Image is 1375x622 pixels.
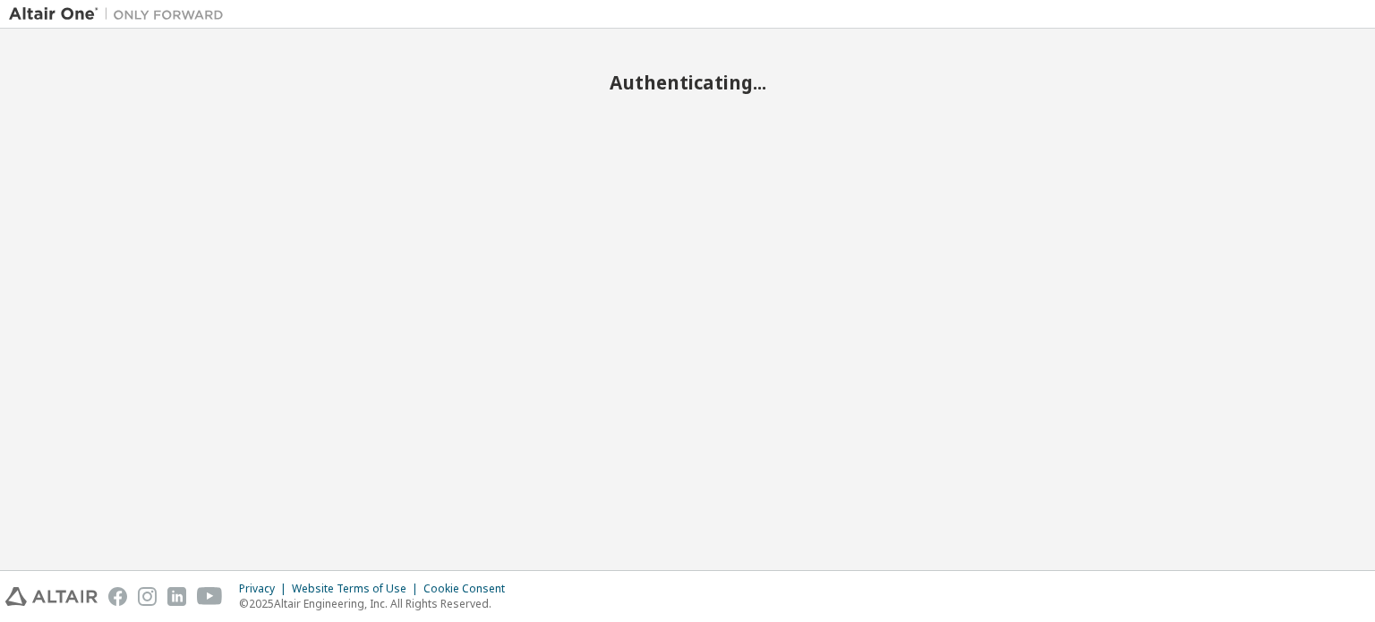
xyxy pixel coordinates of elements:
[9,71,1366,94] h2: Authenticating...
[423,582,516,596] div: Cookie Consent
[239,596,516,611] p: © 2025 Altair Engineering, Inc. All Rights Reserved.
[5,587,98,606] img: altair_logo.svg
[167,587,186,606] img: linkedin.svg
[138,587,157,606] img: instagram.svg
[292,582,423,596] div: Website Terms of Use
[108,587,127,606] img: facebook.svg
[197,587,223,606] img: youtube.svg
[9,5,233,23] img: Altair One
[239,582,292,596] div: Privacy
